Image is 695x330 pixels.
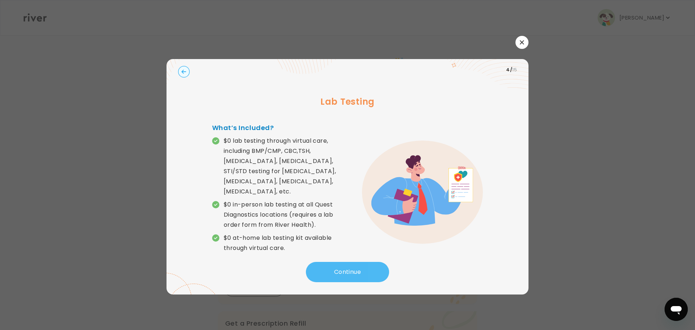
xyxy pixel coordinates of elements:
h3: Lab Testing [178,95,517,108]
h4: What’s Included? [212,123,347,133]
p: $0 lab testing through virtual care, including BMP/CMP, CBC,TSH, [MEDICAL_DATA], [MEDICAL_DATA], ... [224,136,347,197]
img: error graphic [362,141,483,244]
p: $0 in-person lab testing at all Quest Diagnostics locations (requires a lab order form from River... [224,200,347,230]
p: $0 at-home lab testing kit available through virtual care. [224,233,347,253]
button: Continue [306,262,389,282]
iframe: Button to launch messaging window, conversation in progress [665,298,688,321]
